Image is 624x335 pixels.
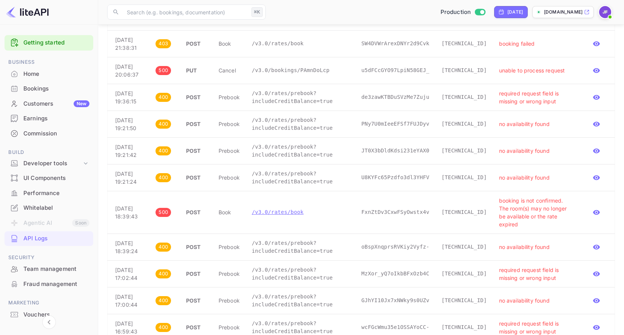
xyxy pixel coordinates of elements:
[5,97,93,111] a: CustomersNew
[23,265,89,274] div: Team management
[252,143,349,159] p: /v3.0/rates/prebook?includeCreditBalance=true
[5,126,93,140] a: Commission
[441,66,487,74] p: [TECHNICAL_ID]
[23,174,89,183] div: UI Components
[361,66,429,74] p: u5dFCcGYO97LpiN58GEJ_
[23,310,89,319] div: Vouchers
[361,174,429,181] p: U8KYFc65Pzdfo3dl3YHFV
[361,208,429,216] p: FxnZtDv3CxwFSyOwstx4v
[361,270,429,278] p: MzXor_yQ7oIkbBFxOzb4C
[156,40,171,48] span: 403
[252,293,349,309] p: /v3.0/rates/prebook?includeCreditBalance=true
[219,93,240,101] p: prebook
[5,254,93,262] span: Security
[252,208,349,216] p: /v3.0/rates/book
[5,35,93,51] div: Getting started
[156,324,171,331] span: 400
[219,66,240,74] p: cancel
[441,270,487,278] p: [TECHNICAL_ID]
[5,157,93,170] div: Developer tools
[499,243,574,251] p: no availability found
[186,243,206,251] p: POST
[186,93,206,101] p: POST
[499,40,574,48] p: booking failed
[23,129,89,138] div: Commission
[219,243,240,251] p: prebook
[156,94,171,101] span: 400
[5,231,93,246] div: API Logs
[115,239,143,255] p: [DATE] 18:39:24
[441,93,487,101] p: [TECHNICAL_ID]
[5,111,93,125] a: Earnings
[186,323,206,331] p: POST
[361,120,429,128] p: PNy7U0mIeeEFSf7FUJDyv
[5,171,93,185] a: UI Components
[252,266,349,282] p: /v3.0/rates/prebook?includeCreditBalance=true
[122,5,248,20] input: Search (e.g. bookings, documentation)
[499,197,574,228] p: booking is not confirmed. The room(s) may no longer be available or the rate expired
[441,323,487,331] p: [TECHNICAL_ID]
[441,8,471,17] span: Production
[42,315,56,329] button: Collapse navigation
[115,63,143,78] p: [DATE] 20:06:37
[219,323,240,331] p: prebook
[23,85,89,93] div: Bookings
[5,201,93,215] div: Whitelabel
[186,208,206,216] p: POST
[5,201,93,215] a: Whitelabel
[115,36,143,52] p: [DATE] 21:38:31
[115,204,143,220] p: [DATE] 18:39:43
[219,147,240,155] p: prebook
[186,270,206,278] p: POST
[441,208,487,216] p: [TECHNICAL_ID]
[186,297,206,304] p: POST
[252,89,349,105] p: /v3.0/rates/prebook?includeCreditBalance=true
[23,280,89,289] div: Fraud management
[5,186,93,201] div: Performance
[74,100,89,107] div: New
[23,204,89,212] div: Whitelabel
[441,120,487,128] p: [TECHNICAL_ID]
[5,111,93,126] div: Earnings
[361,93,429,101] p: de3zawKTBDuSVzMe7Zuju
[252,66,349,74] p: /v3.0/bookings/PAmnDoLcp
[499,297,574,304] p: no availability found
[361,243,429,251] p: oBspXnqprsRVKiy2Vyfz-
[252,40,349,48] p: /v3.0/rates/book
[499,266,574,282] p: required request field is missing or wrong input
[156,120,171,128] span: 400
[186,66,206,74] p: PUT
[499,174,574,181] p: no availability found
[252,239,349,255] p: /v3.0/rates/prebook?includeCreditBalance=true
[252,116,349,132] p: /v3.0/rates/prebook?includeCreditBalance=true
[23,38,89,47] a: Getting started
[361,40,429,48] p: SW4DVWrArexDNYr2d9Cvk
[156,297,171,304] span: 400
[5,81,93,95] a: Bookings
[5,262,93,277] div: Team management
[361,297,429,304] p: GJhYI10Jx7xNWky9s0UZv
[5,186,93,200] a: Performance
[5,58,93,66] span: Business
[438,8,488,17] div: Switch to Sandbox mode
[115,116,143,132] p: [DATE] 19:21:50
[219,120,240,128] p: prebook
[5,67,93,81] div: Home
[252,170,349,186] p: /v3.0/rates/prebook?includeCreditBalance=true
[507,9,523,15] div: [DATE]
[115,143,143,159] p: [DATE] 19:21:42
[599,6,611,18] img: Jenny Frimer
[219,297,240,304] p: prebook
[219,208,240,216] p: book
[5,277,93,292] div: Fraud management
[544,9,582,15] p: [DOMAIN_NAME]
[499,120,574,128] p: no availability found
[441,297,487,304] p: [TECHNICAL_ID]
[23,100,89,108] div: Customers
[156,174,171,181] span: 400
[5,171,93,186] div: UI Components
[441,174,487,181] p: [TECHNICAL_ID]
[361,323,429,331] p: wcFGcWmu35e1OSSAYoCC-
[23,114,89,123] div: Earnings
